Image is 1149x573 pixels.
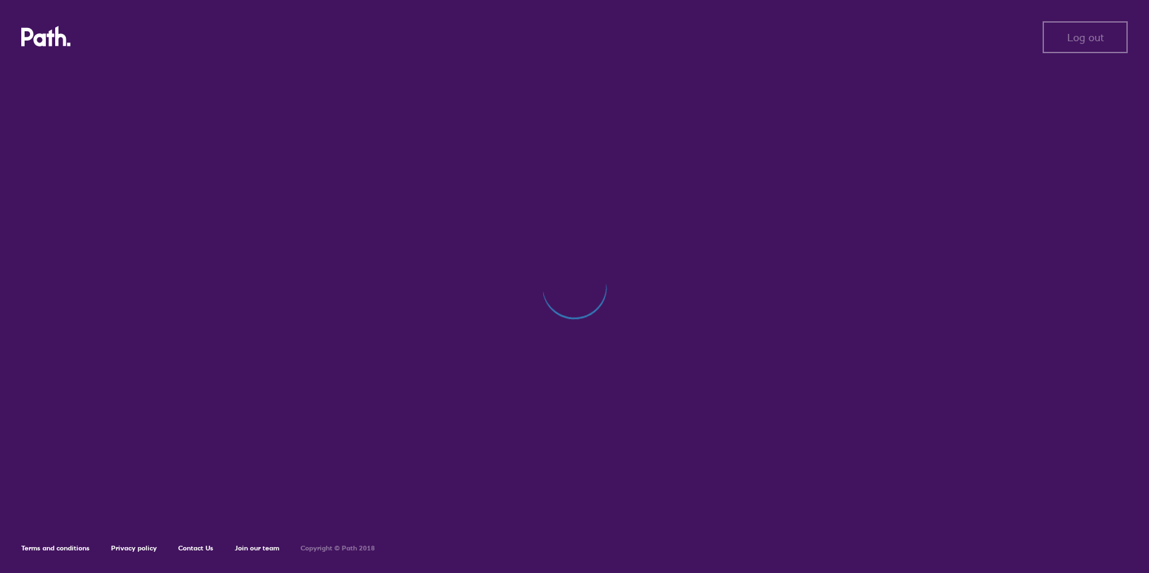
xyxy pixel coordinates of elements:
[1067,31,1104,43] span: Log out
[235,544,279,552] a: Join our team
[111,544,157,552] a: Privacy policy
[21,544,90,552] a: Terms and conditions
[301,544,375,552] h6: Copyright © Path 2018
[1043,21,1128,53] button: Log out
[178,544,213,552] a: Contact Us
